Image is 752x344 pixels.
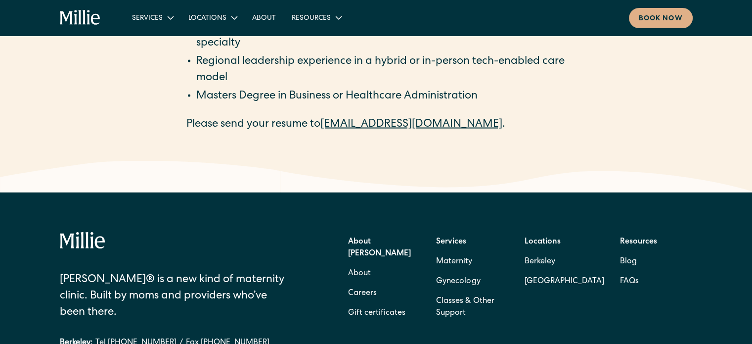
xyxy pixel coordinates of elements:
[525,251,604,271] a: Berkeley
[348,263,371,283] a: About
[348,303,405,323] a: Gift certificates
[436,291,509,323] a: Classes & Other Support
[620,238,657,246] strong: Resources
[436,271,480,291] a: Gynecology
[196,88,566,104] li: Masters Degree in Business or Healthcare Administration
[180,9,244,26] div: Locations
[639,14,683,24] div: Book now
[188,13,226,24] div: Locations
[60,10,101,26] a: home
[244,9,284,26] a: About
[320,119,502,130] a: [EMAIL_ADDRESS][DOMAIN_NAME]
[348,238,411,257] strong: About [PERSON_NAME]
[620,271,639,291] a: FAQs
[124,9,180,26] div: Services
[186,116,566,133] p: Please send your resume to .
[284,9,349,26] div: Resources
[60,272,293,321] div: [PERSON_NAME]® is a new kind of maternity clinic. Built by moms and providers who’ve been there.
[292,13,331,24] div: Resources
[132,13,163,24] div: Services
[436,251,472,271] a: Maternity
[436,238,466,246] strong: Services
[629,8,693,28] a: Book now
[348,283,377,303] a: Careers
[525,238,561,246] strong: Locations
[196,53,566,86] li: Regional leadership experience in a hybrid or in-person tech-enabled care model
[525,271,604,291] a: [GEOGRAPHIC_DATA]
[620,251,637,271] a: Blog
